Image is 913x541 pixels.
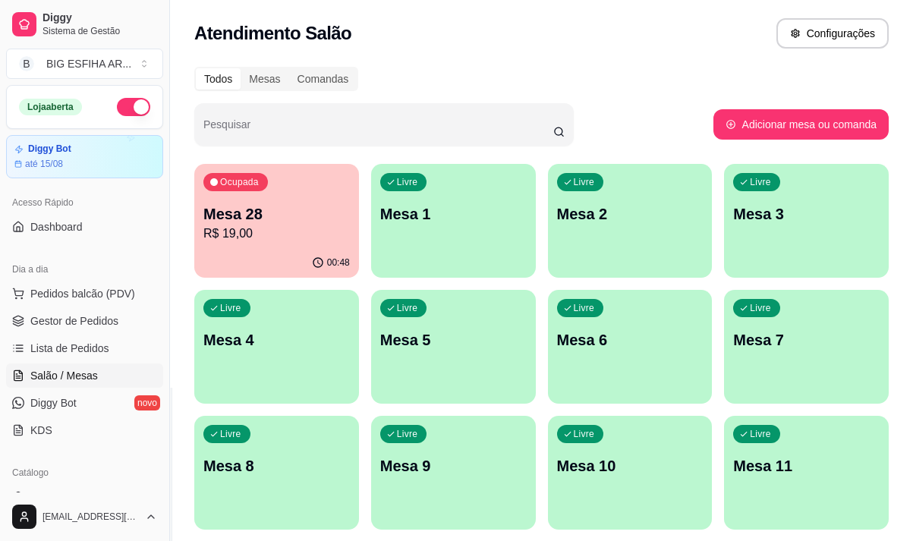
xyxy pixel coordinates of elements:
p: Livre [750,428,771,440]
p: Mesa 9 [380,455,527,477]
p: Mesa 1 [380,203,527,225]
span: Gestor de Pedidos [30,313,118,329]
span: Diggy Bot [30,395,77,410]
button: LivreMesa 11 [724,416,889,530]
article: até 15/08 [25,158,63,170]
a: Diggy Botnovo [6,391,163,415]
span: Sistema de Gestão [43,25,157,37]
div: Mesas [241,68,288,90]
button: LivreMesa 10 [548,416,713,530]
a: Gestor de Pedidos [6,309,163,333]
p: Mesa 8 [203,455,350,477]
h2: Atendimento Salão [194,21,351,46]
a: Lista de Pedidos [6,336,163,360]
span: Diggy [43,11,157,25]
div: Dia a dia [6,257,163,282]
span: Salão / Mesas [30,368,98,383]
p: Livre [574,176,595,188]
p: Mesa 11 [733,455,880,477]
p: Livre [750,176,771,188]
p: Mesa 4 [203,329,350,351]
p: Livre [574,428,595,440]
a: Salão / Mesas [6,363,163,388]
article: Diggy Bot [28,143,71,155]
button: Adicionar mesa ou comanda [713,109,889,140]
p: Livre [397,176,418,188]
span: Dashboard [30,219,83,234]
input: Pesquisar [203,123,553,138]
span: Pedidos balcão (PDV) [30,286,135,301]
p: Mesa 3 [733,203,880,225]
button: LivreMesa 1 [371,164,536,278]
p: Mesa 6 [557,329,704,351]
button: LivreMesa 9 [371,416,536,530]
p: Mesa 2 [557,203,704,225]
button: LivreMesa 7 [724,290,889,404]
p: 00:48 [327,256,350,269]
button: Pedidos balcão (PDV) [6,282,163,306]
p: R$ 19,00 [203,225,350,243]
button: OcupadaMesa 28R$ 19,0000:48 [194,164,359,278]
a: KDS [6,418,163,442]
button: Select a team [6,49,163,79]
div: Catálogo [6,461,163,485]
p: Livre [220,428,241,440]
p: Mesa 10 [557,455,704,477]
a: Diggy Botaté 15/08 [6,135,163,178]
div: BIG ESFIHA AR ... [46,56,131,71]
button: LivreMesa 2 [548,164,713,278]
p: Livre [750,302,771,314]
a: Dashboard [6,215,163,239]
button: LivreMesa 5 [371,290,536,404]
p: Livre [397,428,418,440]
p: Mesa 5 [380,329,527,351]
div: Todos [196,68,241,90]
span: [EMAIL_ADDRESS][DOMAIN_NAME] [43,511,139,523]
button: Configurações [776,18,889,49]
a: DiggySistema de Gestão [6,6,163,42]
button: [EMAIL_ADDRESS][DOMAIN_NAME] [6,499,163,535]
p: Mesa 7 [733,329,880,351]
div: Acesso Rápido [6,190,163,215]
p: Livre [574,302,595,314]
div: Loja aberta [19,99,82,115]
span: B [19,56,34,71]
span: KDS [30,423,52,438]
span: Lista de Pedidos [30,341,109,356]
button: Alterar Status [117,98,150,116]
a: Produtos [6,485,163,509]
button: LivreMesa 4 [194,290,359,404]
p: Livre [220,302,241,314]
p: Ocupada [220,176,259,188]
div: Comandas [289,68,357,90]
p: Mesa 28 [203,203,350,225]
span: Produtos [30,489,73,505]
button: LivreMesa 3 [724,164,889,278]
button: LivreMesa 8 [194,416,359,530]
button: LivreMesa 6 [548,290,713,404]
p: Livre [397,302,418,314]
